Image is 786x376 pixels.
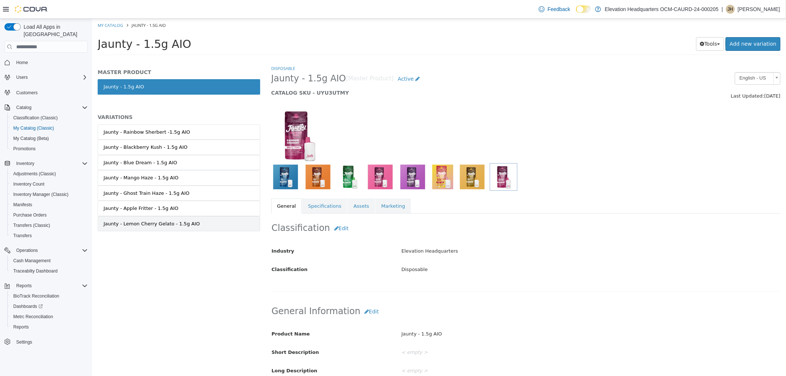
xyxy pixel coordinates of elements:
[10,211,88,219] span: Purchase Orders
[16,161,34,166] span: Inventory
[6,19,99,32] span: Jaunty - 1.5g AIO
[10,256,53,265] a: Cash Management
[7,179,91,189] button: Inventory Count
[13,202,32,208] span: Manifests
[179,229,202,235] span: Industry
[7,301,91,312] a: Dashboards
[179,180,210,195] a: General
[7,113,91,123] button: Classification (Classic)
[16,105,31,110] span: Catalog
[10,134,88,143] span: My Catalog (Beta)
[15,6,48,13] img: Cova
[13,88,88,97] span: Customers
[6,4,31,9] a: My Catalog
[6,95,168,102] h5: VARIATIONS
[13,88,41,97] a: Customers
[13,159,88,168] span: Inventory
[10,292,88,301] span: BioTrack Reconciliation
[304,309,694,322] div: Jaunty - 1.5g AIO
[179,349,225,355] span: Long Description
[16,90,38,96] span: Customers
[672,74,688,80] span: [DATE]
[1,72,91,82] button: Users
[304,327,694,340] div: < empty >
[13,136,49,141] span: My Catalog (Beta)
[639,74,672,80] span: Last Updated:
[548,6,570,13] span: Feedback
[13,171,56,177] span: Adjustments (Classic)
[7,256,91,266] button: Cash Management
[10,231,88,240] span: Transfers
[10,221,88,230] span: Transfers (Classic)
[728,5,733,14] span: JH
[10,292,62,301] a: BioTrack Reconciliation
[13,125,54,131] span: My Catalog (Classic)
[6,50,168,57] h5: MASTER PRODUCT
[13,314,53,320] span: Metrc Reconciliation
[11,125,95,132] div: Jaunty - Blackberry Kush - 1.5g AIO
[13,258,50,264] span: Cash Management
[10,302,88,311] span: Dashboards
[16,60,28,66] span: Home
[13,115,58,121] span: Classification (Classic)
[1,87,91,98] button: Customers
[179,54,254,66] span: Jaunty - 1.5g AIO
[10,267,88,275] span: Traceabilty Dashboard
[1,245,91,256] button: Operations
[7,144,91,154] button: Promotions
[13,303,43,309] span: Dashboards
[10,190,71,199] a: Inventory Manager (Classic)
[13,159,37,168] button: Inventory
[1,57,91,68] button: Home
[7,133,91,144] button: My Catalog (Beta)
[604,18,632,32] button: Tools
[13,58,31,67] a: Home
[11,171,97,178] div: Jaunty - Ghost Train Haze - 1.5g AIO
[179,312,218,318] span: Product Name
[722,5,723,14] p: |
[6,60,168,76] a: Jaunty - 1.5g AIO
[7,200,91,210] button: Manifests
[7,210,91,220] button: Purchase Orders
[306,57,322,63] span: Active
[13,191,69,197] span: Inventory Manager (Classic)
[10,267,60,275] a: Traceabilty Dashboard
[304,245,694,257] div: Disposable
[16,339,32,345] span: Settings
[179,248,216,253] span: Classification
[11,140,85,148] div: Jaunty - Blue Dream - 1.5g AIO
[39,4,74,9] span: Jaunty - 1.5g AIO
[179,89,234,144] img: 150
[16,283,32,289] span: Reports
[10,169,59,178] a: Adjustments (Classic)
[210,180,255,195] a: Specifications
[16,74,28,80] span: Users
[13,146,36,152] span: Promotions
[10,124,57,133] a: My Catalog (Classic)
[179,331,227,336] span: Short Description
[10,200,88,209] span: Manifests
[7,266,91,276] button: Traceabilty Dashboard
[7,312,91,322] button: Metrc Reconciliation
[13,246,41,255] button: Operations
[7,322,91,332] button: Reports
[1,337,91,347] button: Settings
[605,5,719,14] p: Elevation Headquarters OCM-CAURD-24-000205
[11,201,108,209] div: Jaunty - Lemon Cherry Gelato - 1.5g AIO
[179,71,558,77] h5: CATALOG SKU - UYU3UTMY
[13,268,57,274] span: Traceabilty Dashboard
[10,221,53,230] a: Transfers (Classic)
[304,346,694,359] div: < empty >
[179,203,688,217] h2: Classification
[21,23,88,38] span: Load All Apps in [GEOGRAPHIC_DATA]
[10,180,48,189] a: Inventory Count
[7,291,91,301] button: BioTrack Reconciliation
[10,323,88,331] span: Reports
[10,113,88,122] span: Classification (Classic)
[10,200,35,209] a: Manifests
[10,144,39,153] a: Promotions
[16,247,38,253] span: Operations
[576,6,591,13] input: Dark Mode
[13,181,45,187] span: Inventory Count
[238,203,261,217] button: Edit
